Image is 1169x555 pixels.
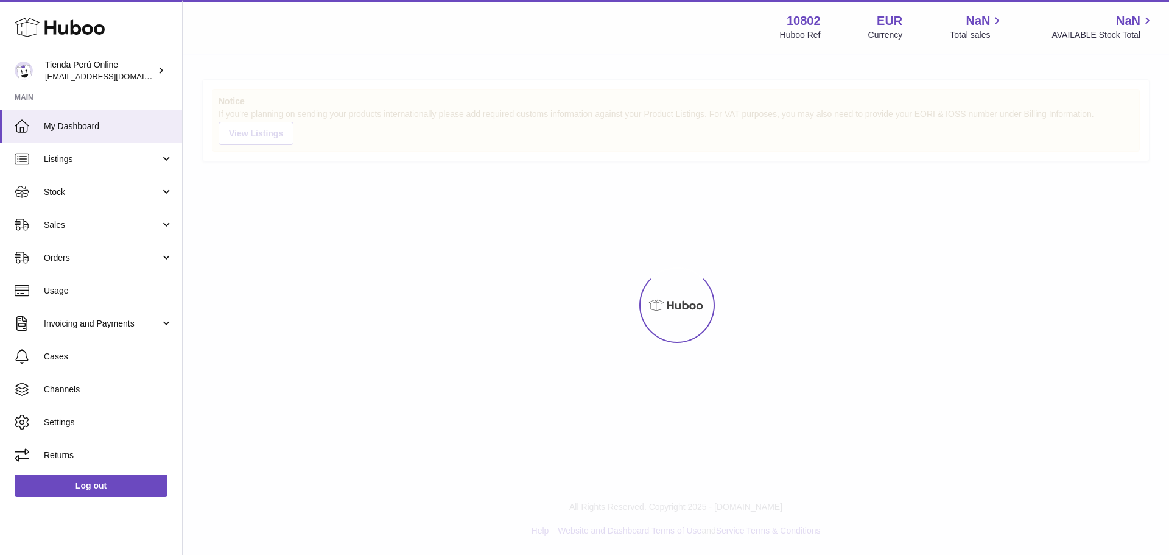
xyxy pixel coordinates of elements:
a: NaN AVAILABLE Stock Total [1051,13,1154,41]
strong: EUR [877,13,902,29]
span: Invoicing and Payments [44,318,160,330]
span: Usage [44,285,173,297]
div: Currency [868,29,903,41]
span: Listings [44,154,160,165]
span: NaN [1116,13,1140,29]
span: NaN [966,13,990,29]
a: Log out [15,475,167,497]
div: Tienda Perú Online [45,59,155,82]
span: Sales [44,219,160,231]
span: Returns [44,450,173,461]
span: [EMAIL_ADDRESS][DOMAIN_NAME] [45,71,179,81]
span: Total sales [950,29,1004,41]
span: AVAILABLE Stock Total [1051,29,1154,41]
strong: 10802 [787,13,821,29]
a: NaN Total sales [950,13,1004,41]
img: internalAdmin-10802@internal.huboo.com [15,62,33,80]
span: Stock [44,186,160,198]
div: Huboo Ref [780,29,821,41]
span: Channels [44,384,173,395]
span: Cases [44,351,173,362]
span: Settings [44,417,173,428]
span: Orders [44,252,160,264]
span: My Dashboard [44,121,173,132]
